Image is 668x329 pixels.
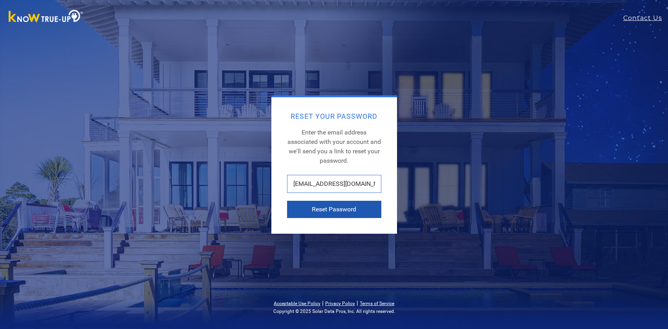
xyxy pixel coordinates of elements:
[5,8,87,26] img: Know True-Up
[274,301,320,306] a: Acceptable Use Policy
[287,201,381,218] button: Reset Password
[287,175,381,193] input: johndoe@example.com
[287,129,381,164] span: Enter the email address associated with your account and we'll send you a link to reset your pass...
[623,13,668,23] a: Contact Us
[357,299,358,307] span: |
[322,299,324,307] span: |
[360,301,394,306] a: Terms of Service
[287,113,381,120] h2: Reset Your Password
[325,301,355,306] a: Privacy Policy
